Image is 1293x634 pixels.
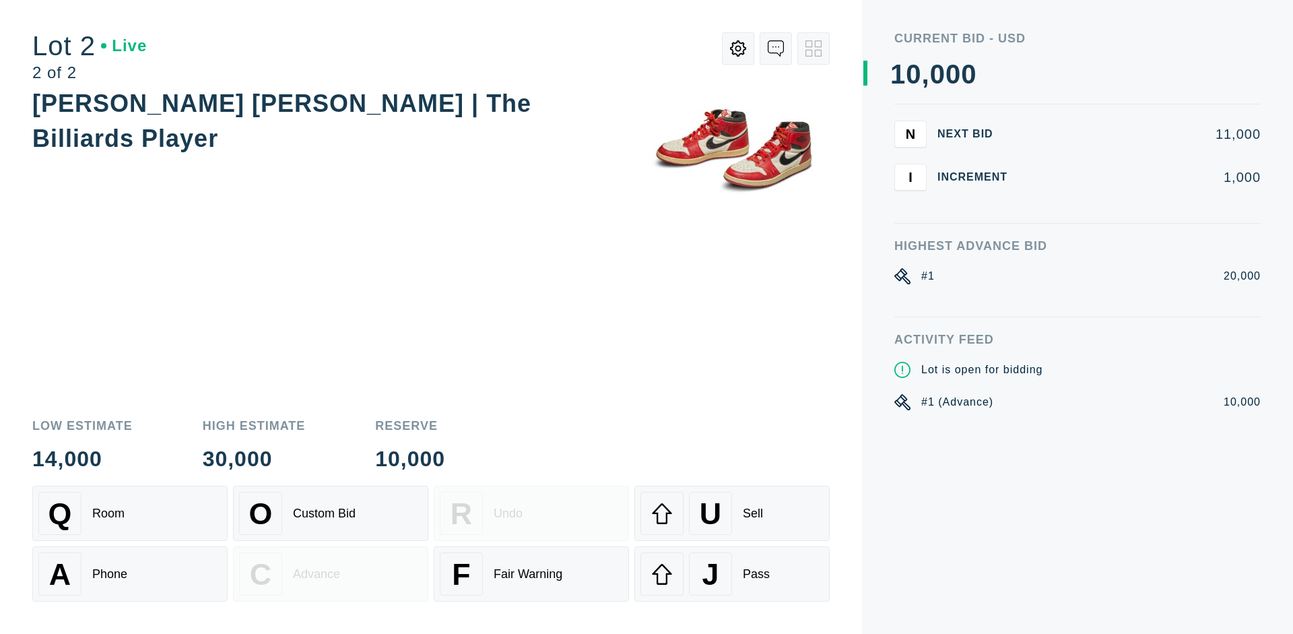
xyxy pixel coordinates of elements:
[922,61,930,330] div: ,
[293,567,340,581] div: Advance
[49,557,71,592] span: A
[634,486,830,541] button: USell
[894,334,1261,346] div: Activity Feed
[434,486,629,541] button: RUndo
[937,172,1018,183] div: Increment
[250,557,271,592] span: C
[233,486,428,541] button: OCustom Bid
[92,507,125,521] div: Room
[1224,268,1261,284] div: 20,000
[906,61,921,88] div: 0
[700,497,721,531] span: U
[961,61,976,88] div: 0
[451,497,472,531] span: R
[32,32,147,59] div: Lot 2
[921,268,935,284] div: #1
[375,420,445,432] div: Reserve
[743,567,770,581] div: Pass
[894,164,927,191] button: I
[249,497,273,531] span: O
[894,240,1261,252] div: Highest Advance Bid
[743,507,763,521] div: Sell
[908,169,913,185] span: I
[1029,170,1261,184] div: 1,000
[375,448,445,470] div: 10,000
[452,557,470,592] span: F
[930,61,946,88] div: 0
[494,567,562,581] div: Fair Warning
[32,90,531,152] div: [PERSON_NAME] [PERSON_NAME] | The Billiards Player
[92,567,127,581] div: Phone
[32,546,228,602] button: APhone
[32,65,147,81] div: 2 of 2
[203,420,306,432] div: High Estimate
[702,557,719,592] span: J
[293,507,356,521] div: Custom Bid
[890,61,906,88] div: 1
[434,546,629,602] button: FFair Warning
[634,546,830,602] button: JPass
[1029,127,1261,141] div: 11,000
[32,448,133,470] div: 14,000
[32,420,133,432] div: Low Estimate
[946,61,961,88] div: 0
[894,121,927,148] button: N
[203,448,306,470] div: 30,000
[937,129,1018,139] div: Next Bid
[233,546,428,602] button: CAdvance
[894,32,1261,44] div: Current Bid - USD
[906,126,915,141] span: N
[1224,394,1261,410] div: 10,000
[921,362,1042,378] div: Lot is open for bidding
[48,497,72,531] span: Q
[494,507,523,521] div: Undo
[921,394,993,410] div: #1 (Advance)
[32,486,228,541] button: QRoom
[101,38,147,54] div: Live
